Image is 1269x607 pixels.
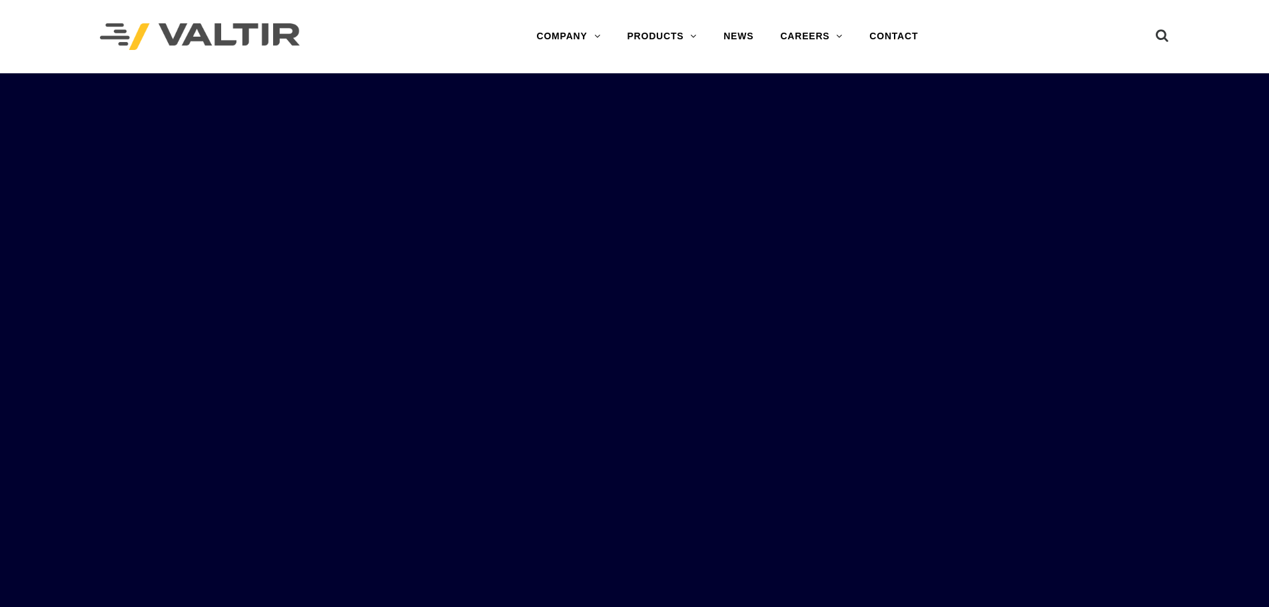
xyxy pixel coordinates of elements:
img: Valtir [100,23,300,51]
a: PRODUCTS [614,23,710,50]
a: NEWS [710,23,767,50]
a: COMPANY [523,23,614,50]
a: CAREERS [767,23,856,50]
a: CONTACT [856,23,931,50]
